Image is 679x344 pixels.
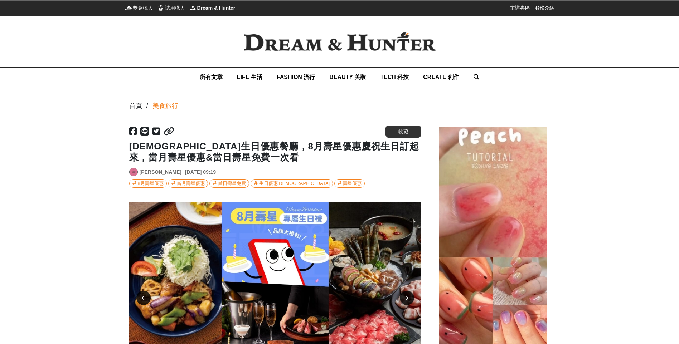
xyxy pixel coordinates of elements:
a: 生日優惠[DEMOGRAPHIC_DATA] [251,179,333,188]
span: BEAUTY 美妝 [329,74,366,80]
button: 收藏 [385,126,421,138]
a: 試用獵人試用獵人 [157,4,185,11]
a: TECH 科技 [380,68,409,87]
img: 獎金獵人 [125,4,132,11]
a: 所有文章 [200,68,223,87]
span: 所有文章 [200,74,223,80]
div: 8月壽星優惠 [138,180,164,187]
h1: [DEMOGRAPHIC_DATA]生日優惠餐廳，8月壽星優惠慶祝生日訂起來，當月壽星優惠&當日壽星免費一次看 [129,141,421,163]
img: 試用獵人 [157,4,164,11]
a: 服務介紹 [534,4,554,11]
span: 獎金獵人 [133,4,153,11]
span: Dream & Hunter [197,4,236,11]
a: 壽星優惠 [334,179,365,188]
img: Dream & Hunter [232,20,447,63]
a: BEAUTY 美妝 [329,68,366,87]
a: 8月壽星優惠 [129,179,167,188]
div: 壽星優惠 [343,180,362,187]
a: 獎金獵人獎金獵人 [125,4,153,11]
span: CREATE 創作 [423,74,459,80]
a: 美食旅行 [152,101,178,111]
div: / [146,101,148,111]
img: Dream & Hunter [189,4,197,11]
a: Avatar [129,168,138,176]
div: 首頁 [129,101,142,111]
div: 當月壽星優惠 [177,180,205,187]
a: 當日壽星免費 [209,179,249,188]
span: FASHION 流行 [277,74,315,80]
a: LIFE 生活 [237,68,262,87]
span: TECH 科技 [380,74,409,80]
a: [PERSON_NAME] [140,168,181,176]
a: FASHION 流行 [277,68,315,87]
div: 當日壽星免費 [218,180,246,187]
a: Dream & HunterDream & Hunter [189,4,236,11]
img: Avatar [130,168,137,176]
span: 試用獵人 [165,4,185,11]
div: 生日優惠[DEMOGRAPHIC_DATA] [259,180,330,187]
span: LIFE 生活 [237,74,262,80]
a: CREATE 創作 [423,68,459,87]
a: 主辦專區 [510,4,530,11]
div: [DATE] 09:19 [185,168,216,176]
a: 當月壽星優惠 [168,179,208,188]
